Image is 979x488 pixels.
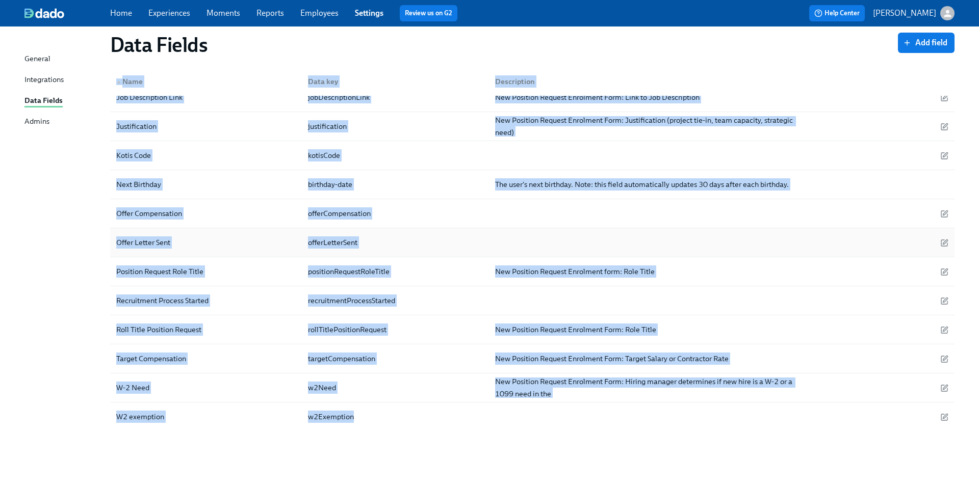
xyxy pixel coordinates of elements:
[112,149,300,161] div: Kotis Code
[110,228,955,257] div: Offer Letter SentofferLetterSent
[400,5,457,21] button: Review us on G2
[112,236,300,249] div: Offer Letter Sent
[24,95,102,107] a: Data Fields
[873,6,955,20] button: [PERSON_NAME]
[898,33,955,53] button: Add field
[24,53,50,66] div: General
[112,353,300,365] div: Target Compensation
[24,95,63,107] div: Data Fields
[112,91,300,103] div: Job Description Link
[110,373,955,402] div: W-2 Needw2NeedNew Position Request Enrolment Form: Hiring manager determines if new hire is a W-2...
[110,199,955,228] div: Offer CompensationofferCompensation
[491,265,801,278] div: New Position Request Enrolment form: Role Title
[487,71,801,92] div: Description
[814,8,860,18] span: Help Center
[110,286,955,315] div: Recruitment Process StartedrecruitmentProcessStarted
[304,353,487,365] div: targetCompensation
[809,5,865,21] button: Help Center
[491,178,801,191] div: The user's next birthday. Note: this field automatically updates 30 days after each birthday.
[112,265,300,278] div: Position Request Role Title
[110,112,955,141] div: JustificationjustificationNew Position Request Enrolment Form: Justification (project tie-in, tea...
[24,53,102,66] a: General
[110,170,955,199] div: Next Birthdaybirthday-dateThe user's next birthday. Note: this field automatically updates 30 day...
[300,71,487,92] div: Data key
[110,402,955,431] div: W2 exemptionw2Exemption
[304,91,487,103] div: jobDescriptionLink
[304,323,487,336] div: rollTitlePositionRequest
[112,323,300,336] div: Roll Title Position Request
[304,265,487,278] div: positionRequestRoleTitle
[112,178,300,191] div: Next Birthday
[112,207,300,220] div: Offer Compensation
[112,411,300,423] div: W2 exemption
[24,8,64,18] img: dado
[491,353,801,365] div: New Position Request Enrolment Form: Target Salary or Contractor Rate
[110,33,208,57] h1: Data Fields
[110,8,132,18] a: Home
[491,375,801,400] div: New Position Request Enrolment Form: Hiring manager determines if new hire is a W-2 or a 1099 nee...
[110,344,955,373] div: Target CompensationtargetCompensationNew Position Request Enrolment Form: Target Salary or Contra...
[304,207,487,220] div: offerCompensation
[905,38,947,48] span: Add field
[300,8,339,18] a: Employees
[112,294,300,307] div: Recruitment Process Started
[491,323,801,336] div: New Position Request Enrolment Form: Role Title
[112,71,300,92] div: ▲Name
[24,116,49,128] div: Admins
[355,8,383,18] a: Settings
[873,8,936,19] p: [PERSON_NAME]
[405,8,452,18] a: Review us on G2
[304,236,487,249] div: offerLetterSent
[24,8,110,18] a: dado
[110,83,955,112] div: Job Description LinkjobDescriptionLinkNew Position Request Enrolment Form: Link to Job Description
[304,178,487,191] div: birthday-date
[256,8,284,18] a: Reports
[304,120,487,132] div: justification
[304,382,487,394] div: w2Need
[116,79,121,85] span: ▲
[112,382,300,394] div: W-2 Need
[207,8,240,18] a: Moments
[110,257,955,286] div: Position Request Role TitlepositionRequestRoleTitleNew Position Request Enrolment form: Role Title
[304,75,487,88] div: Data key
[491,114,801,139] div: New Position Request Enrolment Form: Justification (project tie-in, team capacity, strategic need)
[304,149,487,161] div: kotisCode
[24,74,102,87] a: Integrations
[491,75,801,88] div: Description
[24,116,102,128] a: Admins
[148,8,190,18] a: Experiences
[24,74,64,87] div: Integrations
[112,120,300,132] div: Justification
[112,75,300,88] div: Name
[304,294,487,307] div: recruitmentProcessStarted
[110,141,955,170] div: Kotis CodekotisCode
[491,91,801,103] div: New Position Request Enrolment Form: Link to Job Description
[110,315,955,344] div: Roll Title Position RequestrollTitlePositionRequestNew Position Request Enrolment Form: Role Title
[304,411,487,423] div: w2Exemption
